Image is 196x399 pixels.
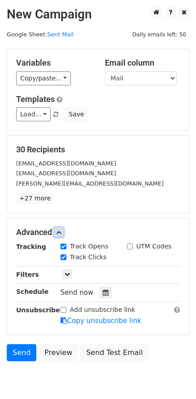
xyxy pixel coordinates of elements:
h5: 30 Recipients [16,145,180,155]
strong: Filters [16,271,39,278]
label: UTM Codes [136,242,171,251]
a: Load... [16,107,51,121]
h5: Advanced [16,227,180,237]
a: Templates [16,94,55,104]
label: Add unsubscribe link [70,305,135,315]
h2: New Campaign [7,7,189,22]
a: +27 more [16,193,54,204]
strong: Unsubscribe [16,306,60,314]
strong: Tracking [16,243,46,250]
label: Track Clicks [70,253,107,262]
a: Send Test Email [80,344,148,361]
span: Daily emails left: 50 [129,30,189,40]
div: 聊天小工具 [151,356,196,399]
a: Sent Mail [47,31,74,38]
a: Copy unsubscribe link [61,317,141,325]
small: [EMAIL_ADDRESS][DOMAIN_NAME] [16,160,116,167]
small: [PERSON_NAME][EMAIL_ADDRESS][DOMAIN_NAME] [16,180,164,187]
h5: Email column [105,58,180,68]
small: [EMAIL_ADDRESS][DOMAIN_NAME] [16,170,116,177]
small: Google Sheet: [7,31,74,38]
a: Daily emails left: 50 [129,31,189,38]
a: Preview [39,344,78,361]
h5: Variables [16,58,91,68]
span: Send now [61,288,94,297]
a: Send [7,344,36,361]
a: Copy/paste... [16,71,71,85]
button: Save [65,107,88,121]
iframe: Chat Widget [151,356,196,399]
label: Track Opens [70,242,109,251]
strong: Schedule [16,288,48,295]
